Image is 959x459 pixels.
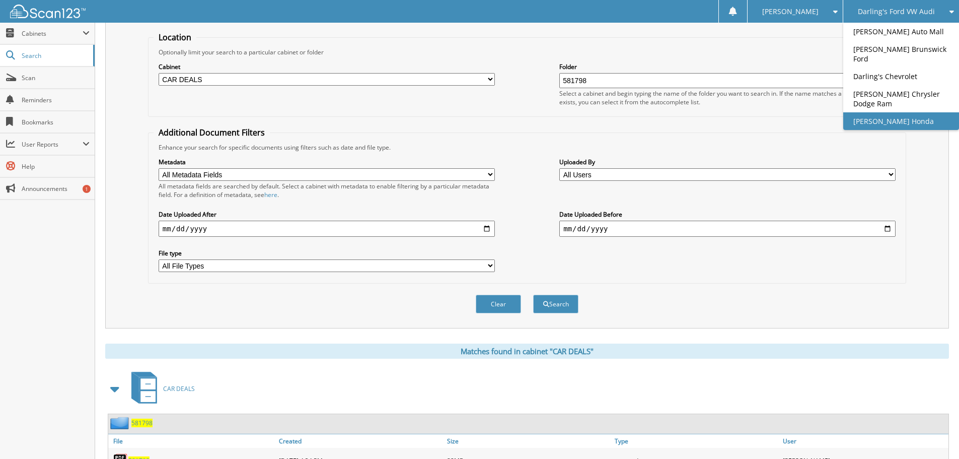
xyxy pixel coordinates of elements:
[276,434,445,448] a: Created
[125,369,195,409] a: CAR DEALS
[22,184,90,193] span: Announcements
[559,210,896,219] label: Date Uploaded Before
[159,182,495,199] div: All metadata fields are searched by default. Select a cabinet with metadata to enable filtering b...
[159,210,495,219] label: Date Uploaded After
[22,162,90,171] span: Help
[154,32,196,43] legend: Location
[22,74,90,82] span: Scan
[105,344,949,359] div: Matches found in cabinet "CAR DEALS"
[22,140,83,149] span: User Reports
[559,158,896,166] label: Uploaded By
[843,23,959,40] a: [PERSON_NAME] Auto Mall
[110,417,131,429] img: folder2.png
[843,40,959,68] a: [PERSON_NAME] Brunswick Ford
[612,434,780,448] a: Type
[762,9,819,15] span: [PERSON_NAME]
[445,434,613,448] a: Size
[154,127,270,138] legend: Additional Document Filters
[159,249,495,257] label: File type
[159,62,495,71] label: Cabinet
[533,295,578,313] button: Search
[22,29,83,38] span: Cabinets
[83,185,91,193] div: 1
[843,112,959,130] a: [PERSON_NAME] Honda
[154,48,901,56] div: Optionally limit your search to a particular cabinet or folder
[10,5,86,18] img: scan123-logo-white.svg
[159,221,495,237] input: start
[131,419,153,427] a: 581798
[22,96,90,104] span: Reminders
[843,68,959,85] a: Darling's Chevrolet
[159,158,495,166] label: Metadata
[858,9,935,15] span: Darling's Ford VW Audi
[108,434,276,448] a: File
[22,118,90,126] span: Bookmarks
[559,62,896,71] label: Folder
[154,143,901,152] div: Enhance your search for specific documents using filters such as date and file type.
[843,85,959,112] a: [PERSON_NAME] Chrysler Dodge Ram
[780,434,948,448] a: User
[264,190,277,199] a: here
[559,221,896,237] input: end
[163,384,195,393] span: CAR DEALS
[476,295,521,313] button: Clear
[22,51,88,60] span: Search
[559,89,896,106] div: Select a cabinet and begin typing the name of the folder you want to search in. If the name match...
